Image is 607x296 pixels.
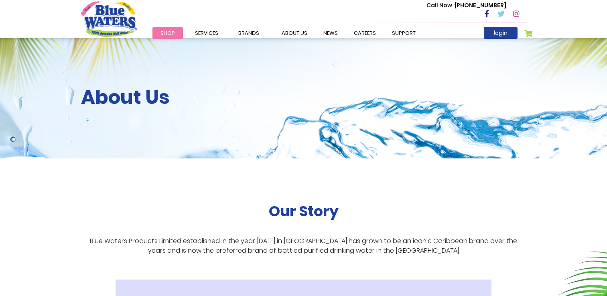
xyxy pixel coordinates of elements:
[81,1,137,36] a: store logo
[426,1,455,9] span: Call Now :
[346,27,384,39] a: careers
[81,86,526,109] h2: About Us
[81,236,526,255] p: Blue Waters Products Limited established in the year [DATE] in [GEOGRAPHIC_DATA] has grown to be ...
[384,27,424,39] a: support
[269,203,339,220] h2: Our Story
[195,29,218,37] span: Services
[160,29,175,37] span: Shop
[484,27,518,39] a: login
[274,27,315,39] a: about us
[238,29,259,37] span: Brands
[315,27,346,39] a: News
[426,1,506,10] p: [PHONE_NUMBER]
